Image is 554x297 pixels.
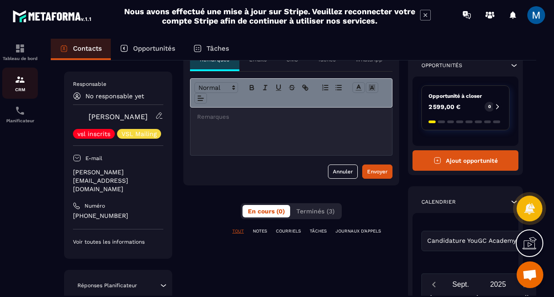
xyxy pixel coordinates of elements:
p: E-mail [85,155,102,162]
a: Contacts [51,39,111,60]
p: Calendrier [421,198,456,205]
p: 2 599,00 € [429,104,461,110]
button: En cours (0) [243,205,290,217]
a: [PERSON_NAME] [89,112,148,121]
p: Tableau de bord [2,56,38,61]
img: formation [15,43,25,54]
a: formationformationTableau de bord [2,36,38,68]
button: Ajout opportunité [412,150,518,171]
p: [PERSON_NAME][EMAIL_ADDRESS][DOMAIN_NAME] [73,168,163,193]
p: 0 [488,104,491,110]
img: logo [12,8,93,24]
h2: Nous avons effectué une mise à jour sur Stripe. Veuillez reconnecter votre compte Stripe afin de ... [124,7,416,25]
img: formation [15,74,25,85]
p: Opportunités [133,44,175,52]
button: Open months overlay [442,277,479,292]
p: TOUT [232,228,244,234]
p: Voir toutes les informations [73,238,163,245]
p: Planificateur [2,118,38,123]
p: Réponses Planificateur [77,282,137,289]
p: COURRIELS [276,228,301,234]
button: Open years overlay [479,277,517,292]
button: Annuler [328,165,358,179]
p: Contacts [73,44,102,52]
img: scheduler [15,105,25,116]
button: Envoyer [362,165,392,179]
a: schedulerschedulerPlanificateur [2,99,38,130]
button: Terminés (3) [291,205,340,217]
div: Ouvrir le chat [517,261,543,288]
a: Opportunités [111,39,184,60]
button: Previous month [425,278,442,290]
span: Candidature YouGC Academy-copy [425,236,535,246]
a: Tâches [184,39,238,60]
p: Tâches [206,44,229,52]
a: formationformationCRM [2,68,38,99]
button: Next month [517,278,533,290]
p: Responsable [73,80,163,88]
p: CRM [2,87,38,92]
p: Opportunités [421,62,462,69]
span: En cours (0) [248,208,285,215]
p: vsl inscrits [77,131,110,137]
p: VSL Mailing [121,131,157,137]
p: [PHONE_NUMBER] [73,212,163,220]
p: TÂCHES [310,228,327,234]
div: Envoyer [367,167,388,176]
p: No responsable yet [85,92,144,100]
p: JOURNAUX D'APPELS [336,228,381,234]
p: Numéro [85,202,105,209]
p: NOTES [253,228,267,234]
p: Opportunité à closer [429,92,502,100]
span: Terminés (3) [296,208,335,215]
